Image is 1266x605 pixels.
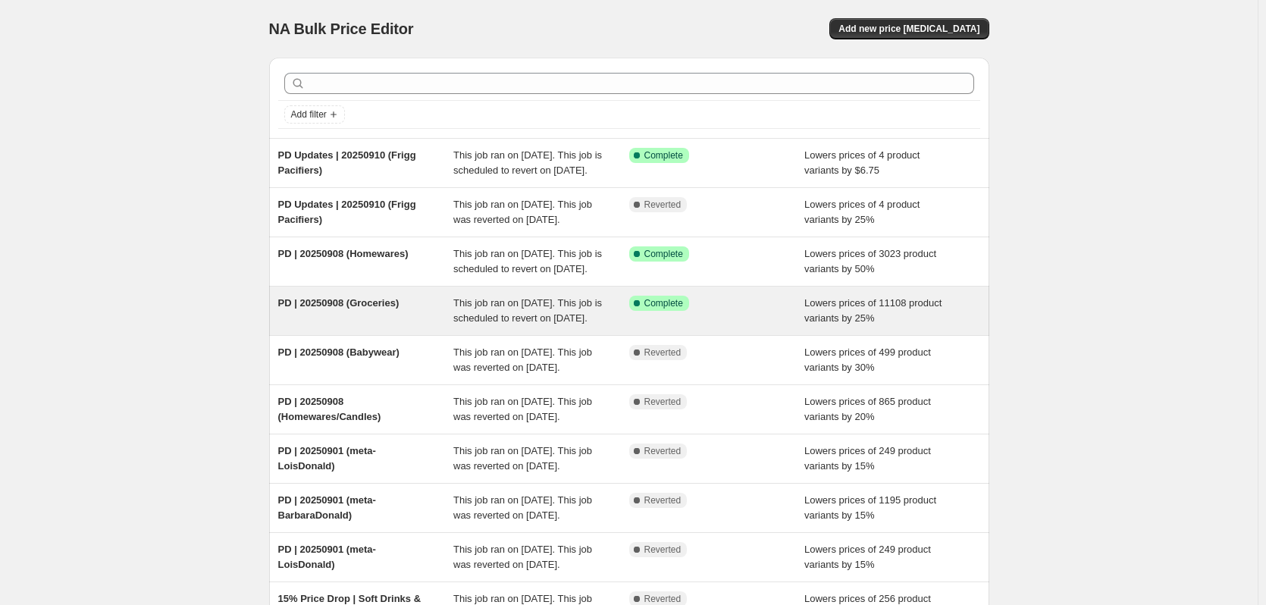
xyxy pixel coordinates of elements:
span: This job ran on [DATE]. This job is scheduled to revert on [DATE]. [453,297,602,324]
span: Complete [644,248,683,260]
span: PD | 20250908 (Groceries) [278,297,400,309]
span: PD | 20250901 (meta-BarbaraDonald) [278,494,376,521]
span: This job ran on [DATE]. This job is scheduled to revert on [DATE]. [453,149,602,176]
span: Lowers prices of 3023 product variants by 50% [804,248,936,274]
span: Reverted [644,593,682,605]
span: This job ran on [DATE]. This job was reverted on [DATE]. [453,346,592,373]
span: Reverted [644,199,682,211]
span: PD | 20250908 (Babywear) [278,346,400,358]
span: Complete [644,297,683,309]
span: Lowers prices of 865 product variants by 20% [804,396,931,422]
span: PD Updates | 20250910 (Frigg Pacifiers) [278,199,416,225]
button: Add new price [MEDICAL_DATA] [829,18,989,39]
span: Lowers prices of 499 product variants by 30% [804,346,931,373]
span: This job ran on [DATE]. This job was reverted on [DATE]. [453,396,592,422]
span: Reverted [644,494,682,506]
span: This job ran on [DATE]. This job was reverted on [DATE]. [453,494,592,521]
span: Lowers prices of 249 product variants by 15% [804,544,931,570]
button: Add filter [284,105,345,124]
span: NA Bulk Price Editor [269,20,414,37]
span: Lowers prices of 4 product variants by $6.75 [804,149,920,176]
span: Add filter [291,108,327,121]
span: Lowers prices of 249 product variants by 15% [804,445,931,472]
span: Reverted [644,346,682,359]
span: Lowers prices of 4 product variants by 25% [804,199,920,225]
span: PD Updates | 20250910 (Frigg Pacifiers) [278,149,416,176]
span: This job ran on [DATE]. This job was reverted on [DATE]. [453,199,592,225]
span: This job ran on [DATE]. This job is scheduled to revert on [DATE]. [453,248,602,274]
span: This job ran on [DATE]. This job was reverted on [DATE]. [453,445,592,472]
span: PD | 20250901 (meta-LoisDonald) [278,445,376,472]
span: This job ran on [DATE]. This job was reverted on [DATE]. [453,544,592,570]
span: Reverted [644,445,682,457]
span: PD | 20250901 (meta-LoisDonald) [278,544,376,570]
span: PD | 20250908 (Homewares/Candles) [278,396,381,422]
span: Lowers prices of 1195 product variants by 15% [804,494,936,521]
span: Complete [644,149,683,161]
span: PD | 20250908 (Homewares) [278,248,409,259]
span: Reverted [644,396,682,408]
span: Reverted [644,544,682,556]
span: Lowers prices of 11108 product variants by 25% [804,297,942,324]
span: Add new price [MEDICAL_DATA] [838,23,979,35]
